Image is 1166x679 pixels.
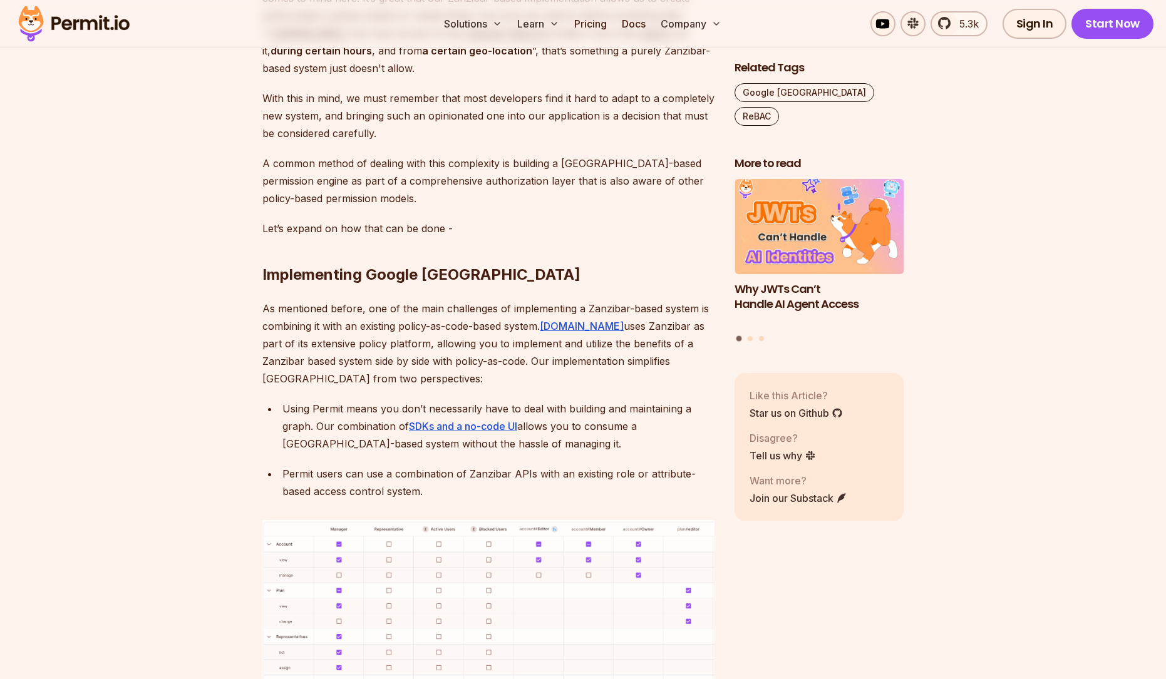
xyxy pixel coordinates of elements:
a: Google [GEOGRAPHIC_DATA] [735,83,874,102]
p: With this in mind, we must remember that most developers find it hard to adapt to a completely ne... [262,89,715,142]
img: Why JWTs Can’t Handle AI Agent Access [735,179,904,274]
div: Permit users can use a combination of Zanzibar APIs with an existing role or attribute-based acce... [282,465,715,500]
span: 5.3k [952,16,979,31]
h2: Related Tags [735,60,904,76]
div: Using Permit means you don’t necessarily have to deal with building and maintaining a graph. Our ... [282,400,715,452]
button: Go to slide 3 [759,335,764,340]
h3: Why JWTs Can’t Handle AI Agent Access [735,281,904,312]
a: 5.3k [931,11,988,36]
p: Want more? [750,472,847,488]
button: Company [656,11,726,36]
strong: during certain hours [271,44,372,57]
p: Like this Article? [750,387,843,402]
a: Pricing [569,11,612,36]
h2: Implementing Google [GEOGRAPHIC_DATA] [262,215,715,285]
a: Tell us why [750,447,816,462]
strong: a certain geo-location [422,44,532,57]
a: Why JWTs Can’t Handle AI Agent AccessWhy JWTs Can’t Handle AI Agent Access [735,179,904,328]
button: Learn [512,11,564,36]
button: Go to slide 1 [736,335,742,341]
a: Start Now [1071,9,1153,39]
button: Go to slide 2 [748,335,753,340]
a: ReBAC [735,107,779,126]
a: Join our Substack [750,490,847,505]
img: Permit logo [13,3,135,45]
p: As mentioned before, one of the main challenges of implementing a Zanzibar-based system is combin... [262,300,715,387]
li: 1 of 3 [735,179,904,328]
a: [DOMAIN_NAME] [540,320,624,332]
h2: More to read [735,156,904,171]
a: Docs [617,11,651,36]
p: A common method of dealing with this complexity is building a [GEOGRAPHIC_DATA]-based permission ... [262,155,715,207]
a: Star us on Github [750,405,843,420]
p: Disagree? [750,430,816,445]
a: SDKs and a no-code UI [409,420,517,432]
a: Sign In [1003,9,1067,39]
button: Solutions [439,11,507,36]
p: Let’s expand on how that can be done - [262,220,715,237]
div: Posts [735,179,904,343]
